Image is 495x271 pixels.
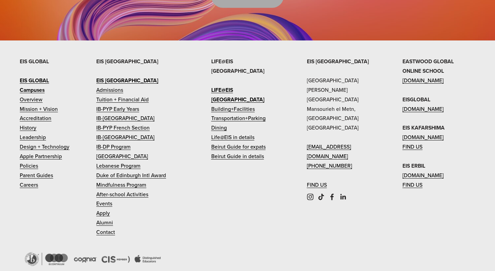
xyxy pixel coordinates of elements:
a: Instagram [307,193,314,200]
a: [DOMAIN_NAME] [402,171,444,180]
a: Tuition + Financial Aid [96,95,149,104]
a: Dining [211,123,227,133]
a: FIND US [307,180,327,190]
a: IB-DP Program [96,142,131,152]
strong: LIFE@EIS [GEOGRAPHIC_DATA] [211,57,264,75]
strong: EIS GLOBAL [20,57,49,65]
strong: LIFE@EIS [GEOGRAPHIC_DATA] [211,86,264,103]
a: Admissions [96,85,123,95]
a: FIND US [402,142,423,152]
a: Policies [20,161,38,171]
a: Careers [20,180,38,190]
strong: EIS [GEOGRAPHIC_DATA] [307,57,369,65]
strong: EIS GLOBAL [20,77,49,84]
a: Life@EIS in details [211,133,254,142]
a: History [20,123,36,133]
strong: Campuses [20,86,45,94]
a: Beirut Guide in details [211,152,264,161]
a: Campuses [20,85,45,95]
strong: EIS ERBIL [402,162,425,170]
a: EIS GLOBAL [20,76,49,85]
a: Building+Facilities [211,104,255,114]
strong: EIS KAFARSHIMA [402,124,445,132]
a: Beirut Guide for expats [211,142,266,152]
a: Mindfulness Program [96,180,146,190]
a: Alumni [96,218,113,227]
a: Events [96,199,112,208]
a: IB-PYP Early Years [96,104,139,114]
a: [DOMAIN_NAME] [402,104,444,114]
a: [DOMAIN_NAME] [402,133,444,142]
a: [DOMAIN_NAME] [402,76,444,85]
a: [PHONE_NUMBER] [307,161,352,171]
a: LIFE@EIS [GEOGRAPHIC_DATA] [211,85,284,104]
a: IB-[GEOGRAPHIC_DATA] [96,114,154,123]
a: Facebook [329,193,335,200]
a: Lebanese Program [96,161,141,171]
a: Mission + Vision [20,104,58,114]
a: Apple Partnership [20,152,62,161]
a: Duke of Edinburgh Intl Award [96,171,166,180]
strong: EIS [GEOGRAPHIC_DATA] [96,57,158,65]
strong: EASTWOOD GLOBAL ONLINE SCHOOL [402,57,454,75]
a: IB-PYP French Section [96,123,150,133]
a: [EMAIL_ADDRESS][DOMAIN_NAME] [307,142,380,161]
a: EIS [GEOGRAPHIC_DATA] [96,76,158,85]
a: Apply [96,208,110,218]
a: Design + Technology [20,142,69,152]
strong: EISGLOBAL [402,96,430,103]
a: [GEOGRAPHIC_DATA] [96,152,148,161]
a: LinkedIn [340,193,346,200]
a: Transportation+Parking [211,114,266,123]
a: IB-[GEOGRAPHIC_DATA] [96,133,154,142]
a: Parent Guides [20,171,53,180]
a: FIND US [402,180,423,190]
a: After-school Activities [96,190,148,199]
a: Leadership [20,133,46,142]
a: TikTok [318,193,325,200]
p: [GEOGRAPHIC_DATA] [PERSON_NAME][GEOGRAPHIC_DATA] Mansourieh el Metn, [GEOGRAPHIC_DATA] [GEOGRAPHI... [307,57,380,189]
a: Overview [20,95,43,104]
strong: EIS [GEOGRAPHIC_DATA] [96,77,158,84]
a: Accreditation [20,114,51,123]
a: Contact [96,227,115,237]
